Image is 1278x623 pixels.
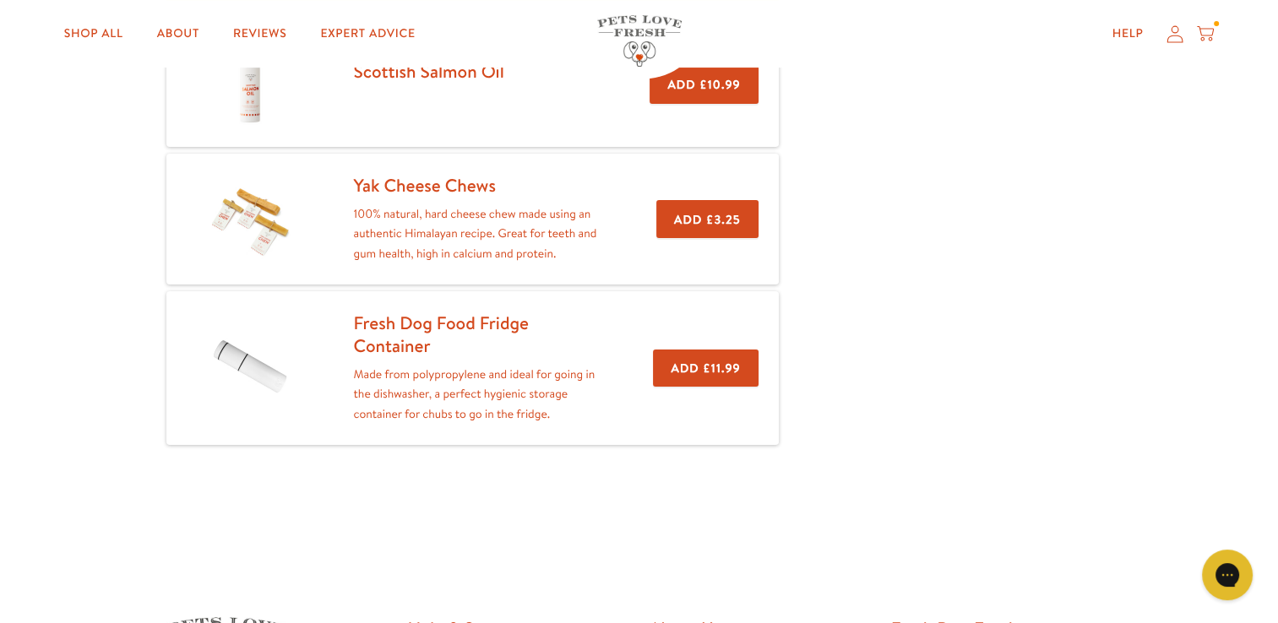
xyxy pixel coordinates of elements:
[354,204,602,264] p: 100% natural, hard cheese chew made using an authentic Himalayan recipe. Great for teeth and gum ...
[208,177,292,262] img: Yak Cheese Chews
[220,17,300,51] a: Reviews
[354,59,504,84] a: Scottish Salmon Oil
[354,311,529,358] a: Fresh Dog Food Fridge Container
[653,349,758,387] button: Add £11.99
[597,15,682,67] img: Pets Love Fresh
[656,200,759,238] button: Add £3.25
[144,17,213,51] a: About
[307,17,428,51] a: Expert Advice
[1194,544,1261,606] iframe: Gorgias live chat messenger
[208,328,292,409] img: Fresh Dog Food Fridge Container
[208,42,292,127] img: Scottish Salmon Oil
[354,173,496,198] a: Yak Cheese Chews
[51,17,137,51] a: Shop All
[650,66,758,104] button: Add £10.99
[354,365,600,425] p: Made from polypropylene and ideal for going in the dishwasher, a perfect hygienic storage contain...
[1099,17,1157,51] a: Help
